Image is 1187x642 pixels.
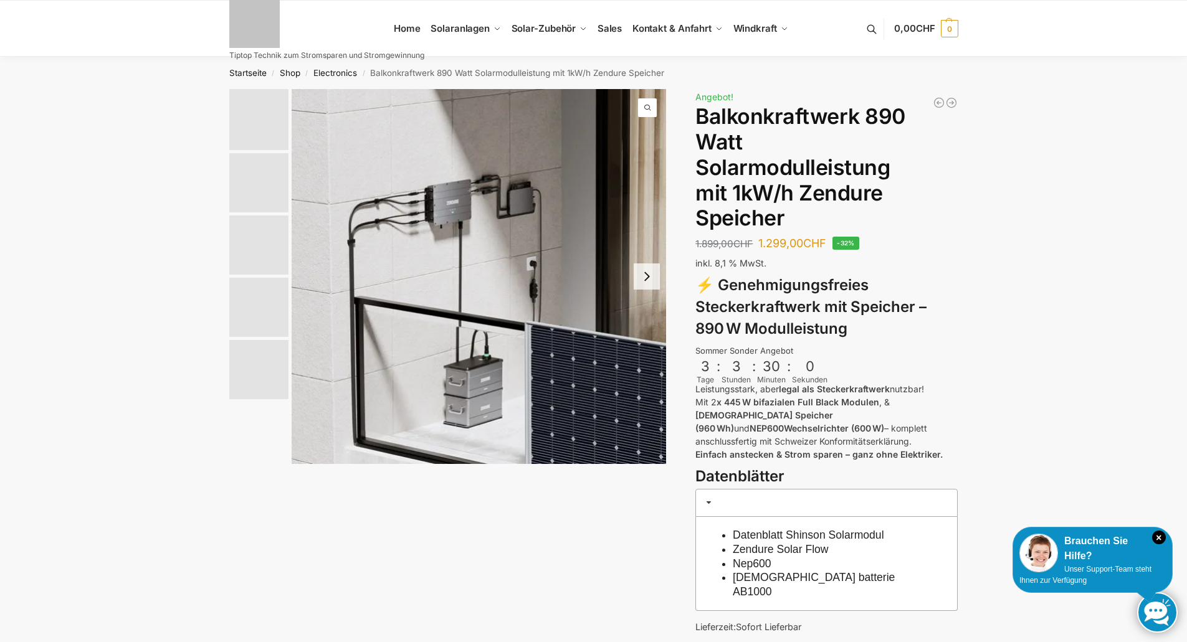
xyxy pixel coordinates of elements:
img: Customer service [1019,534,1058,572]
span: 0,00 [894,22,935,34]
p: Leistungsstark, aber nutzbar! Mit 2 , & und – komplett anschlussfertig mit Schweizer Konformitäts... [695,382,958,461]
span: CHF [803,237,826,250]
a: Zendure Solar Flow [733,543,829,555]
bdi: 1.899,00 [695,238,753,250]
a: Startseite [229,68,267,78]
span: -32% [832,237,859,250]
h3: Datenblätter [695,466,958,488]
a: Windkraft [728,1,793,57]
a: Steckerkraftwerk mit 4 KW Speicher und 8 Solarmodulen mit 3600 Watt [945,97,958,109]
img: Zendure-solar-flow-Batteriespeicher für Balkonkraftwerke [292,89,667,464]
div: Tage [695,374,715,385]
strong: Einfach anstecken & Strom sparen – ganz ohne Elektriker. [695,449,943,460]
span: inkl. 8,1 % MwSt. [695,258,766,268]
strong: x 445 W bifazialen Full Black Modulen [717,397,879,407]
div: Brauchen Sie Hilfe? [1019,534,1166,564]
span: Sofort Lieferbar [736,621,801,632]
div: Minuten [757,374,786,385]
a: Znedure solar flow Batteriespeicher fuer BalkonkraftwerkeZnedure solar flow Batteriespeicher fuer... [292,89,667,464]
span: Sales [598,22,622,34]
span: Angebot! [695,92,733,102]
div: Sekunden [792,374,827,385]
span: Kontakt & Anfahrt [632,22,712,34]
a: Solaranlagen [426,1,506,57]
span: Lieferzeit: [695,621,801,632]
button: Next slide [634,263,660,290]
nav: Breadcrumb [207,57,980,89]
div: : [752,358,756,382]
bdi: 1.299,00 [758,237,826,250]
a: Kontakt & Anfahrt [627,1,728,57]
a: Datenblatt Shinson Solarmodul [733,529,884,541]
img: Maysun [229,215,288,275]
span: / [267,68,280,78]
img: Zendure-solar-flow-Batteriespeicher für Balkonkraftwerke [229,89,288,150]
h1: Balkonkraftwerk 890 Watt Solarmodulleistung mit 1kW/h Zendure Speicher [695,104,958,231]
div: : [717,358,720,382]
img: Zendure-solar-flow-Batteriespeicher für Balkonkraftwerke [229,278,288,337]
h3: ⚡ Genehmigungsfreies Steckerkraftwerk mit Speicher – 890 W Modulleistung [695,275,958,339]
a: Sales [592,1,627,57]
span: CHF [733,238,753,250]
div: Sommer Sonder Angebot [695,345,958,357]
span: CHF [916,22,935,34]
strong: NEP600Wechselrichter (600 W) [750,423,884,433]
strong: legal als Steckerkraftwerk [779,384,890,394]
div: : [787,358,791,382]
a: 0,00CHF 0 [894,10,958,47]
a: [DEMOGRAPHIC_DATA] batterie AB1000 [733,571,895,598]
a: Nep600 [733,557,771,570]
div: Stunden [722,374,751,385]
div: 30 [758,358,784,374]
div: 0 [793,358,826,374]
i: Schließen [1152,531,1166,544]
span: 0 [941,20,958,37]
a: Solar-Zubehör [506,1,592,57]
span: / [300,68,313,78]
img: Anschlusskabel-3meter_schweizer-stecker [229,153,288,212]
span: Unser Support-Team steht Ihnen zur Verfügung [1019,565,1151,585]
span: Solaranlagen [431,22,490,34]
span: / [357,68,370,78]
a: Electronics [313,68,357,78]
strong: [DEMOGRAPHIC_DATA] Speicher (960 Wh) [695,410,833,433]
img: nep-microwechselrichter-600w [229,340,288,399]
a: Shop [280,68,300,78]
p: Tiptop Technik zum Stromsparen und Stromgewinnung [229,52,424,59]
div: 3 [697,358,714,374]
div: 3 [723,358,750,374]
span: Windkraft [733,22,777,34]
span: Solar-Zubehör [512,22,576,34]
a: Balkonkraftwerk 890 Watt Solarmodulleistung mit 2kW/h Zendure Speicher [933,97,945,109]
